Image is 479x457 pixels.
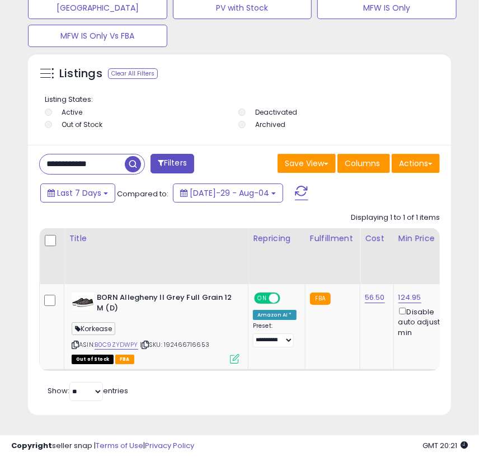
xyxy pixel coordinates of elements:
a: 56.50 [365,292,385,303]
div: Repricing [253,233,300,244]
button: [DATE]-29 - Aug-04 [173,183,283,202]
button: Columns [337,154,390,173]
div: Clear All Filters [108,68,158,79]
button: Last 7 Days [40,183,115,202]
span: All listings that are currently out of stock and unavailable for purchase on Amazon [72,355,114,364]
label: Active [62,107,82,117]
span: FBA [115,355,134,364]
div: Min Price [398,233,456,244]
button: MFW IS Only Vs FBA [28,25,167,47]
span: | SKU: 192466716653 [140,340,209,349]
span: Korkease [72,322,115,335]
div: Fulfillment [310,233,355,244]
button: Filters [151,154,194,173]
a: 124.95 [398,292,421,303]
span: Show: entries [48,385,128,396]
div: Preset: [253,322,297,347]
img: 314jgnqtobL._SL40_.jpg [72,293,94,309]
label: Archived [256,120,286,129]
p: Listing States: [45,95,437,105]
b: BORN Allegheny II Grey Full Grain 12 M (D) [97,293,233,316]
span: OFF [279,294,297,303]
div: Amazon AI * [253,310,297,320]
h5: Listings [59,66,102,82]
button: Save View [278,154,336,173]
button: Actions [392,154,440,173]
div: seller snap | | [11,441,194,451]
span: Columns [345,158,380,169]
div: Disable auto adjust min [398,305,452,338]
a: Terms of Use [96,440,143,451]
a: B0C9ZYDWPY [95,340,138,350]
span: [DATE]-29 - Aug-04 [190,187,269,199]
div: Title [69,233,243,244]
a: Privacy Policy [145,440,194,451]
div: ASIN: [72,293,239,362]
span: Last 7 Days [57,187,101,199]
label: Out of Stock [62,120,102,129]
div: Displaying 1 to 1 of 1 items [351,213,440,223]
div: Cost [365,233,389,244]
strong: Copyright [11,440,52,451]
span: Compared to: [117,189,168,199]
label: Deactivated [256,107,298,117]
small: FBA [310,293,331,305]
span: ON [255,294,269,303]
span: 2025-08-13 20:21 GMT [422,440,468,451]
